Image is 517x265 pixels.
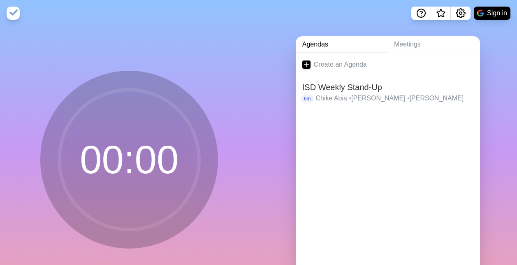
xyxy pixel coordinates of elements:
h2: ISD Weekly Stand-Up [302,81,473,93]
img: google logo [477,10,484,16]
img: timeblocks logo [7,7,20,20]
button: Settings [451,7,471,20]
span: • [349,95,351,102]
button: What’s new [431,7,451,20]
a: Meetings [387,36,480,53]
a: Create an Agenda [296,53,480,76]
p: Chike Abia [PERSON_NAME] [PERSON_NAME] [315,93,473,103]
p: 6m [301,95,314,102]
button: Help [411,7,431,20]
span: • [407,95,410,102]
a: Agendas [296,36,387,53]
button: Sign in [474,7,510,20]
